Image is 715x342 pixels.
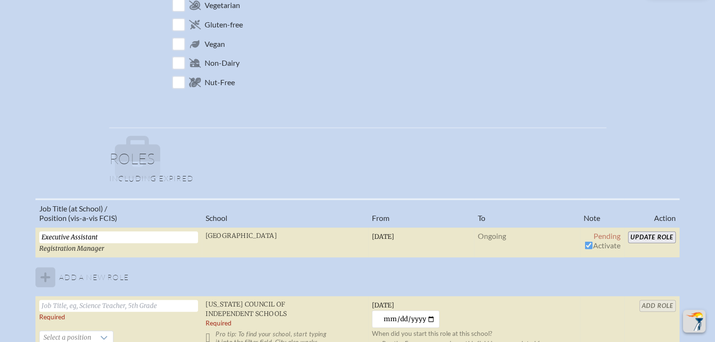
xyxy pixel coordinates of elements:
th: To [474,199,580,227]
th: Note [580,199,624,227]
span: [GEOGRAPHIC_DATA] [206,232,277,240]
span: Vegetarian [205,0,240,10]
th: From [368,199,474,227]
span: [DATE] [372,233,394,241]
input: Eg, Science Teacher, 5th Grade [39,231,198,243]
h1: Roles [109,151,606,174]
button: Scroll Top [683,310,706,333]
p: When did you start this role at this school? [372,330,576,338]
span: [US_STATE] Council of Independent Schools [206,300,287,318]
th: Action [624,199,680,227]
input: Update Role [628,231,676,243]
p: Including expired [109,174,606,183]
span: Vegan [205,39,225,49]
span: Nut-Free [205,78,235,87]
input: Job Title, eg, Science Teacher, 5th Grade [39,300,198,312]
th: Job Title (at School) / Position (vis-a-vis FCIS) [35,199,202,227]
label: Required [39,313,65,321]
th: School [202,199,368,227]
img: To the top [685,312,704,331]
span: [DATE] [372,301,394,309]
label: Required [206,319,232,327]
span: Non-Dairy [205,58,240,68]
span: Activate [584,241,620,250]
span: Registration Manager [39,245,104,253]
span: Ongoing [478,231,506,240]
span: Gluten-free [205,20,243,29]
span: Pending [594,231,620,240]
